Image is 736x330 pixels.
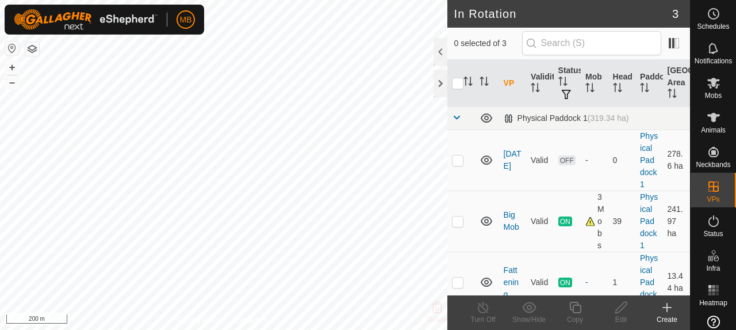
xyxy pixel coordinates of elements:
span: VPs [707,196,719,203]
p-sorticon: Activate to sort [480,78,489,88]
div: Edit [598,314,644,325]
div: Create [644,314,690,325]
span: Schedules [697,23,729,30]
h2: In Rotation [454,7,672,21]
th: Mob [581,60,608,107]
div: Physical Paddock 1 [504,113,629,123]
p-sorticon: Activate to sort [558,78,568,88]
a: [DATE] [504,149,522,170]
td: 13.44 ha [663,252,690,313]
p-sorticon: Activate to sort [585,85,595,94]
p-sorticon: Activate to sort [531,85,540,94]
td: Valid [526,252,553,313]
th: Head [608,60,635,107]
a: Physical Paddock 1 [640,253,658,311]
span: (319.34 ha) [588,113,629,123]
button: + [5,60,19,74]
th: Status [554,60,581,107]
span: 0 selected of 3 [454,37,522,50]
span: 3 [672,5,678,22]
span: Mobs [705,92,722,99]
div: Copy [552,314,598,325]
td: 0 [608,130,635,191]
button: – [5,75,19,89]
a: Contact Us [235,315,269,325]
td: Valid [526,191,553,252]
a: Fattening [504,265,519,299]
a: Big Mob [504,210,519,232]
span: Neckbands [696,161,730,168]
p-sorticon: Activate to sort [668,90,677,100]
a: Privacy Policy [178,315,221,325]
img: Gallagher Logo [14,9,158,30]
p-sorticon: Activate to sort [613,85,622,94]
td: 241.97 ha [663,191,690,252]
td: 39 [608,191,635,252]
th: [GEOGRAPHIC_DATA] Area [663,60,690,107]
span: Heatmap [699,299,727,306]
p-sorticon: Activate to sort [640,85,649,94]
th: VP [499,60,526,107]
p-sorticon: Activate to sort [463,78,473,88]
button: Reset Map [5,41,19,55]
span: Animals [701,127,726,134]
span: Status [703,230,723,237]
div: - [585,276,603,289]
span: Notifications [695,58,732,65]
span: ON [558,278,572,287]
a: Physical Paddock 1 [640,131,658,189]
th: Validity [526,60,553,107]
a: Physical Paddock 1 [640,192,658,250]
td: 278.6 ha [663,130,690,191]
div: - [585,154,603,166]
div: 3 Mobs [585,191,603,252]
input: Search (S) [522,31,661,55]
button: Map Layers [25,42,39,56]
div: Show/Hide [506,314,552,325]
span: OFF [558,155,576,165]
div: Turn Off [460,314,506,325]
td: Valid [526,130,553,191]
span: ON [558,217,572,226]
span: MB [180,14,192,26]
span: Infra [706,265,720,272]
td: 1 [608,252,635,313]
th: Paddock [635,60,662,107]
